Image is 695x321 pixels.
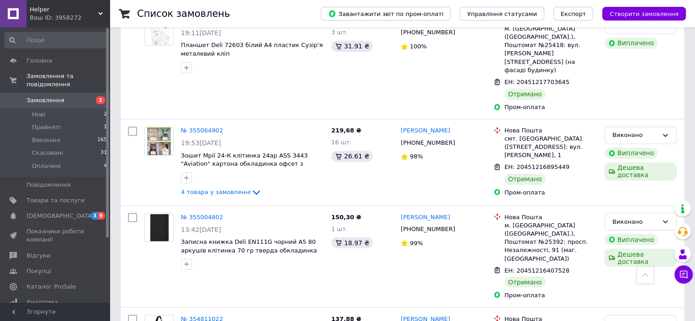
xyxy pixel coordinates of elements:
[27,283,76,291] span: Каталог ProSale
[104,123,107,132] span: 1
[399,26,457,38] div: [PHONE_NUMBER]
[181,139,221,147] span: 19:53[DATE]
[32,123,60,132] span: Прийняті
[610,11,679,17] span: Створити замовлення
[504,163,569,170] span: ЕН: 20451216895449
[467,11,537,17] span: Управління статусами
[137,8,230,19] h1: Список замовлень
[460,7,544,21] button: Управління статусами
[593,10,686,17] a: Створити замовлення
[504,291,597,299] div: Пром-оплата
[504,267,569,274] span: ЕН: 20451216407528
[401,126,450,135] a: [PERSON_NAME]
[504,213,597,221] div: Нова Пошта
[145,213,173,242] img: Фото товару
[504,25,597,74] div: м. [GEOGRAPHIC_DATA] ([GEOGRAPHIC_DATA].), Поштомат №25418: вул. [PERSON_NAME][STREET_ADDRESS] (н...
[32,149,63,157] span: Скасовані
[612,217,658,226] div: Виконано
[504,103,597,111] div: Пром-оплата
[553,7,594,21] button: Експорт
[27,298,58,306] span: Аналітика
[32,136,60,144] span: Виконані
[101,149,107,157] span: 31
[410,153,423,160] span: 98%
[331,41,373,52] div: 31.91 ₴
[181,188,251,195] span: 4 товара у замовленні
[331,213,361,220] span: 150,30 ₴
[98,212,105,220] span: 9
[181,213,223,220] a: № 355004802
[96,96,105,104] span: 2
[399,137,457,149] div: [PHONE_NUMBER]
[181,29,221,37] span: 19:11[DATE]
[331,237,373,248] div: 18.97 ₴
[401,213,450,221] a: [PERSON_NAME]
[331,29,348,36] span: 3 шт.
[30,14,110,22] div: Ваш ID: 3958272
[504,79,569,85] span: ЕН: 20451217703645
[504,89,546,100] div: Отримано
[181,226,221,233] span: 13:42[DATE]
[145,127,173,155] img: Фото товару
[331,139,351,146] span: 16 шт.
[561,11,586,17] span: Експорт
[331,151,373,162] div: 26.61 ₴
[399,223,457,235] div: [PHONE_NUMBER]
[104,111,107,119] span: 2
[32,111,45,119] span: Нові
[181,127,223,134] a: № 355064902
[321,7,451,21] button: Завантажити звіт по пром-оплаті
[27,181,71,189] span: Повідомлення
[27,252,50,260] span: Відгуки
[328,10,443,18] span: Завантажити звіт по пром-оплаті
[181,152,308,176] a: Зошит Мрiї 24-К клітинка 24ар ASS 3443 "Aviation" картона обкладинка офсет з полями
[27,57,52,65] span: Головна
[605,234,658,245] div: Виплачено
[32,162,61,170] span: Оплачені
[605,147,658,158] div: Виплачено
[605,162,677,180] div: Дешева доставка
[504,276,546,287] div: Отримано
[144,213,174,242] a: Фото товару
[27,72,110,89] span: Замовлення та повідомлення
[612,131,658,140] div: Виконано
[181,42,323,57] a: Планшет Deli 72603 бiлий A4 пластик Сузiр'я металевий клiп
[605,248,677,267] div: Дешева доставка
[27,212,94,220] span: [DEMOGRAPHIC_DATA]
[331,225,348,232] span: 1 шт.
[504,221,597,263] div: м. [GEOGRAPHIC_DATA] ([GEOGRAPHIC_DATA].), Поштомат №25392: просп. Незалежності, 91 (маг. [GEOGRA...
[144,16,174,46] a: Фото товару
[27,267,51,275] span: Покупці
[97,136,107,144] span: 165
[27,196,85,205] span: Товари та послуги
[181,238,317,262] a: Записна книжка Deli EN111G чорний А5 80 аркушів клiтинка 70 гр тверда обкладинка на гумцi
[181,188,262,195] a: 4 товара у замовленні
[504,188,597,196] div: Пром-оплата
[5,32,108,48] input: Пошук
[504,174,546,184] div: Отримано
[504,126,597,135] div: Нова Пошта
[410,239,423,246] span: 99%
[30,5,98,14] span: Helper
[27,96,64,105] span: Замовлення
[410,43,427,50] span: 100%
[104,162,107,170] span: 4
[144,126,174,156] a: Фото товару
[605,37,658,48] div: Виплачено
[504,135,597,160] div: смт. [GEOGRAPHIC_DATA] ([STREET_ADDRESS]: вул. [PERSON_NAME], 1
[602,7,686,21] button: Створити замовлення
[147,17,171,45] img: Фото товару
[674,265,693,284] button: Чат з покупцем
[91,212,98,220] span: 3
[331,127,361,134] span: 219,68 ₴
[27,227,85,244] span: Показники роботи компанії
